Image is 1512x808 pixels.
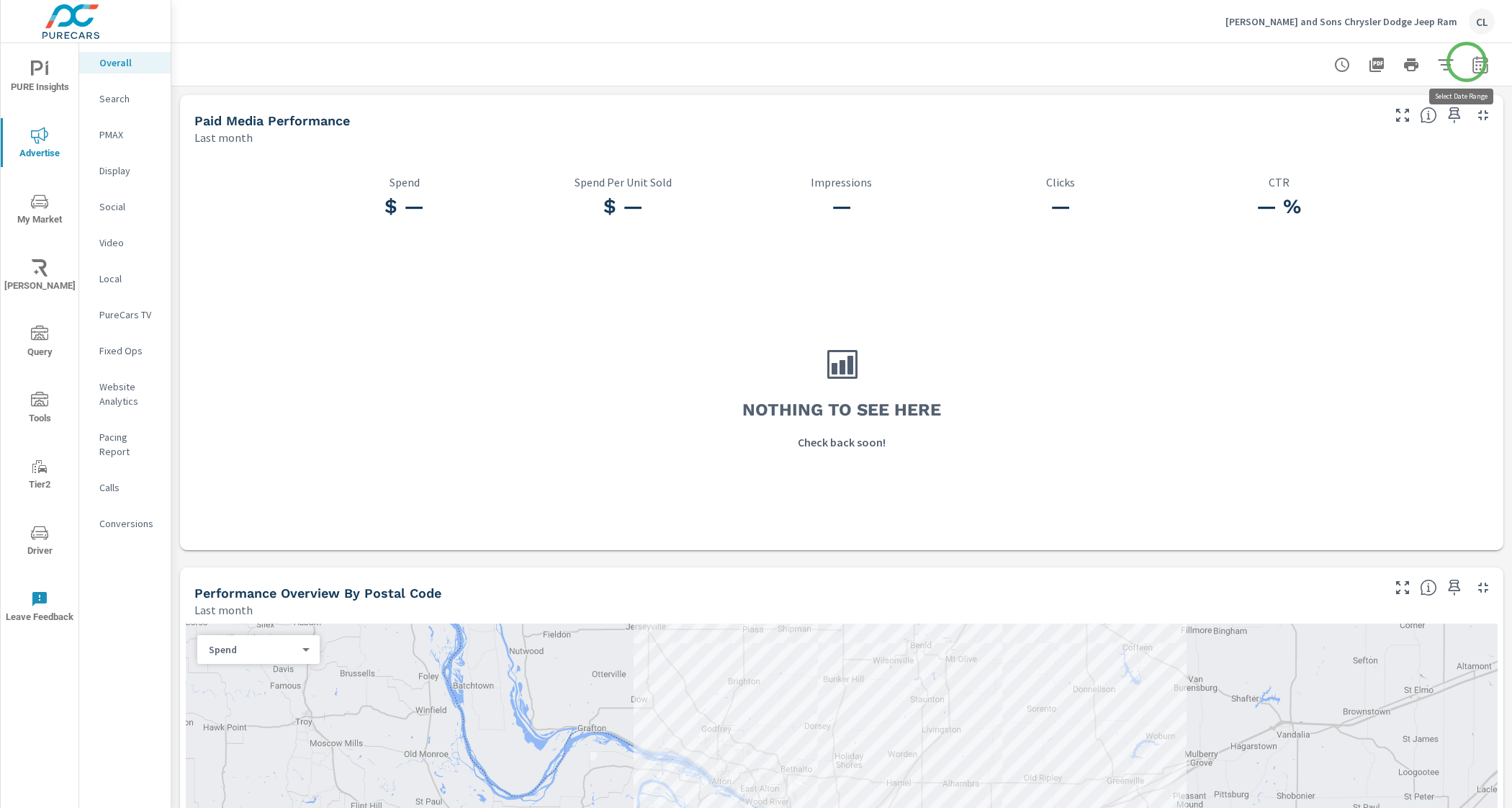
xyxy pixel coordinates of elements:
span: Understand performance data by postal code. Individual postal codes can be selected and expanded ... [1420,579,1437,596]
button: "Export Report to PDF" [1362,50,1391,79]
p: CTR [1170,176,1389,189]
div: nav menu [1,43,78,639]
h3: $ — [295,194,514,219]
h3: $ — [514,194,733,219]
p: Pacing Report [99,430,159,459]
div: Search [79,88,171,109]
p: Impressions [732,176,951,189]
p: Overall [99,55,159,70]
div: Video [79,232,171,253]
div: Spend [197,643,308,657]
h3: — % [1170,194,1389,219]
h3: Nothing to see here [742,398,941,422]
p: Search [99,91,159,106]
div: Display [79,160,171,181]
p: Last month [194,601,253,619]
span: Driver [5,524,74,560]
div: Calls [79,477,171,498]
span: Advertise [5,127,74,162]
p: Fixed Ops [99,344,159,358]
button: Make Fullscreen [1391,104,1414,127]
span: Understand performance metrics over the selected time range. [1420,107,1437,124]
div: Fixed Ops [79,340,171,362]
h3: — [732,194,951,219]
h5: Performance Overview By Postal Code [194,585,441,601]
div: CL [1469,9,1495,35]
button: Minimize Widget [1472,104,1495,127]
h5: Paid Media Performance [194,113,350,128]
p: Video [99,235,159,250]
p: Spend Per Unit Sold [514,176,733,189]
span: My Market [5,193,74,228]
div: Social [79,196,171,217]
div: Website Analytics [79,376,171,412]
p: Spend [295,176,514,189]
p: Last month [194,129,253,146]
button: Make Fullscreen [1391,576,1414,599]
button: Print Report [1397,50,1426,79]
p: Calls [99,480,159,495]
span: [PERSON_NAME] [5,259,74,295]
p: Social [99,199,159,214]
span: Save this to your personalized report [1443,576,1466,599]
p: Display [99,163,159,178]
span: Tier2 [5,458,74,493]
p: Clicks [951,176,1170,189]
p: [PERSON_NAME] and Sons Chrysler Dodge Jeep Ram [1225,15,1457,28]
button: Minimize Widget [1472,576,1495,599]
p: Check back soon! [798,434,886,451]
p: Local [99,271,159,286]
p: PureCars TV [99,308,159,322]
p: Spend [209,643,297,656]
div: Conversions [79,513,171,534]
span: PURE Insights [5,60,74,96]
p: PMAX [99,127,159,142]
span: Leave Feedback [5,591,74,626]
div: PureCars TV [79,304,171,326]
div: Overall [79,52,171,73]
div: Local [79,268,171,289]
span: Query [5,326,74,361]
p: Website Analytics [99,380,159,408]
span: Tools [5,392,74,427]
div: Pacing Report [79,426,171,462]
p: Conversions [99,516,159,531]
div: PMAX [79,124,171,145]
h3: — [951,194,1170,219]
